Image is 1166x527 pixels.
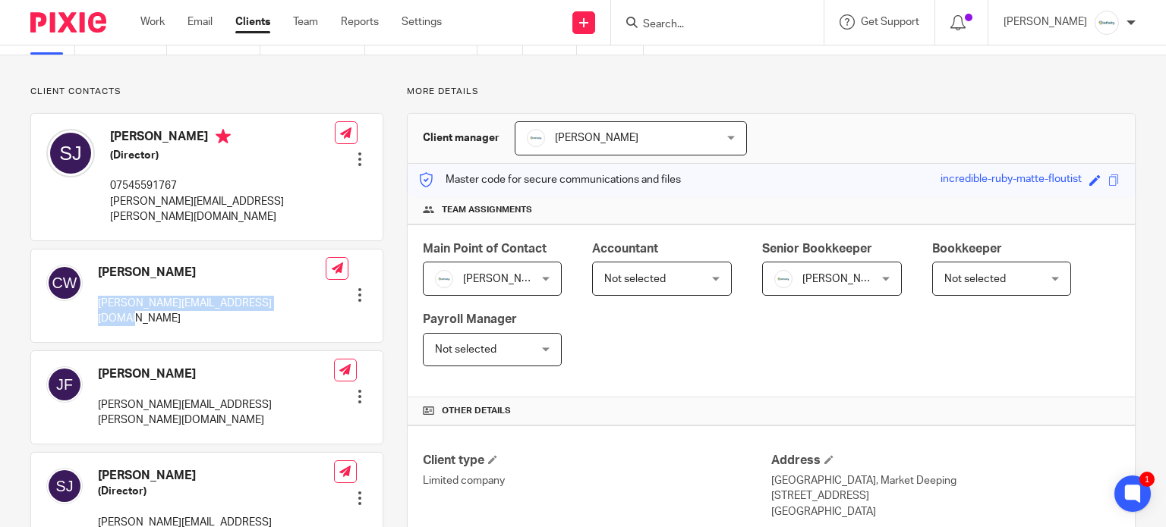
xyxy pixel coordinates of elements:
span: [PERSON_NAME] [802,274,886,284]
span: Not selected [604,274,666,284]
img: Infinity%20Logo%20with%20Whitespace%20.png [1095,11,1119,35]
span: Accountant [592,243,658,255]
p: [PERSON_NAME][EMAIL_ADDRESS][DOMAIN_NAME] [98,296,326,327]
p: [GEOGRAPHIC_DATA], Market Deeping [771,473,1120,488]
p: More details [407,86,1136,98]
span: [PERSON_NAME] [463,274,547,284]
h4: [PERSON_NAME] [98,366,334,382]
h4: [PERSON_NAME] [110,129,335,148]
div: 1 [1139,472,1155,487]
a: Clients [235,14,270,30]
i: Primary [216,129,231,144]
span: Get Support [861,17,919,27]
h5: (Director) [98,484,334,499]
p: [GEOGRAPHIC_DATA] [771,504,1120,519]
span: [PERSON_NAME] [555,133,638,143]
span: Senior Bookkeeper [762,243,872,255]
h5: (Director) [110,148,335,163]
img: Infinity%20Logo%20with%20Whitespace%20.png [527,129,545,147]
p: [PERSON_NAME][EMAIL_ADDRESS][PERSON_NAME][DOMAIN_NAME] [110,194,335,225]
p: [PERSON_NAME] [1004,14,1087,30]
img: Infinity%20Logo%20with%20Whitespace%20.png [435,270,453,288]
span: Team assignments [442,204,532,216]
a: Reports [341,14,379,30]
img: svg%3E [46,366,83,403]
span: Not selected [435,344,496,355]
p: Limited company [423,473,771,488]
img: svg%3E [46,129,95,177]
h4: [PERSON_NAME] [98,468,334,484]
h4: [PERSON_NAME] [98,265,326,281]
input: Search [641,18,778,32]
img: svg%3E [46,265,83,301]
a: Email [188,14,213,30]
img: svg%3E [46,468,83,504]
p: Master code for secure communications and files [419,172,681,187]
p: Client contacts [30,86,383,98]
p: 07545591767 [110,178,335,193]
h4: Address [771,453,1120,469]
a: Work [140,14,165,30]
span: Bookkeeper [932,243,1002,255]
p: [PERSON_NAME][EMAIL_ADDRESS][PERSON_NAME][DOMAIN_NAME] [98,397,334,428]
a: Settings [402,14,442,30]
img: Pixie [30,12,106,33]
span: Payroll Manager [423,313,517,325]
div: incredible-ruby-matte-floutist [941,171,1082,189]
span: Other details [442,405,511,417]
span: Main Point of Contact [423,243,547,255]
a: Team [293,14,318,30]
h4: Client type [423,453,771,469]
img: Infinity%20Logo%20with%20Whitespace%20.png [774,270,793,288]
p: [STREET_ADDRESS] [771,488,1120,503]
span: Not selected [944,274,1006,284]
h3: Client manager [423,130,499,146]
